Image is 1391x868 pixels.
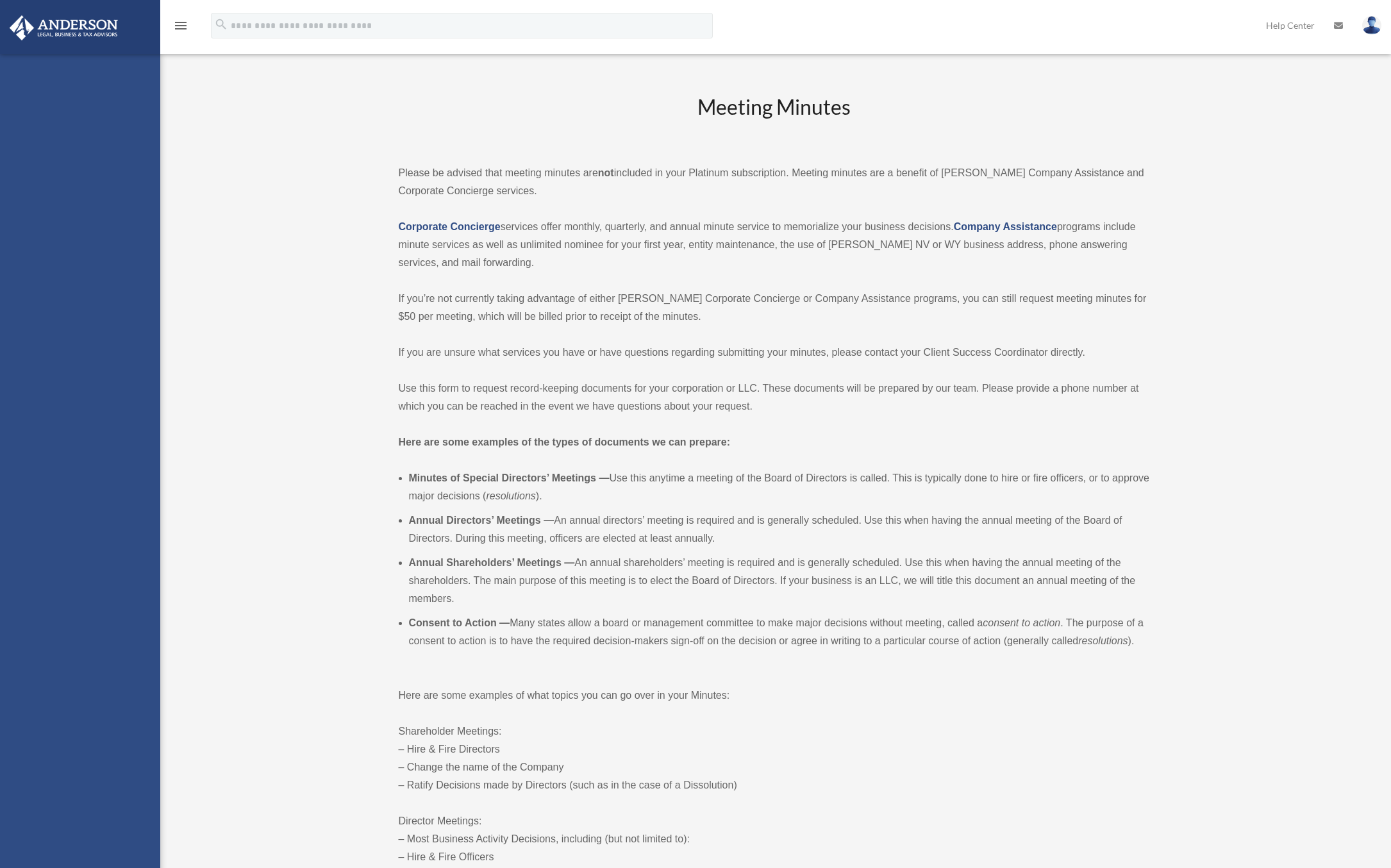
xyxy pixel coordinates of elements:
em: resolutions [1078,635,1128,646]
p: If you’re not currently taking advantage of either [PERSON_NAME] Corporate Concierge or Company A... [399,290,1150,326]
a: Corporate Concierge [399,221,501,232]
li: Many states allow a board or management committee to make major decisions without meeting, called... [409,614,1150,650]
p: Use this form to request record-keeping documents for your corporation or LLC. These documents wi... [399,380,1150,415]
strong: not [598,167,614,178]
h2: Meeting Minutes [399,93,1150,146]
a: Company Assistance [954,221,1057,232]
em: action [1033,617,1061,628]
i: search [214,17,228,31]
p: services offer monthly, quarterly, and annual minute service to memorialize your business decisio... [399,218,1150,272]
img: Anderson Advisors Platinum Portal [6,15,122,40]
em: consent to [983,617,1030,628]
b: Annual Directors’ Meetings — [409,515,554,526]
strong: Here are some examples of the types of documents we can prepare: [399,437,731,447]
a: menu [173,22,188,33]
i: menu [173,18,188,33]
li: An annual directors’ meeting is required and is generally scheduled. Use this when having the ann... [409,512,1150,547]
b: Consent to Action — [409,617,510,628]
li: Use this anytime a meeting of the Board of Directors is called. This is typically done to hire or... [409,469,1150,505]
b: Annual Shareholders’ Meetings — [409,557,575,568]
em: resolutions [486,490,535,501]
b: Minutes of Special Directors’ Meetings — [409,472,610,483]
p: Shareholder Meetings: – Hire & Fire Directors – Change the name of the Company – Ratify Decisions... [399,722,1150,794]
li: An annual shareholders’ meeting is required and is generally scheduled. Use this when having the ... [409,554,1150,608]
p: If you are unsure what services you have or have questions regarding submitting your minutes, ple... [399,344,1150,362]
p: Please be advised that meeting minutes are included in your Platinum subscription. Meeting minute... [399,164,1150,200]
p: Here are some examples of what topics you can go over in your Minutes: [399,687,1150,705]
img: User Pic [1362,16,1381,35]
